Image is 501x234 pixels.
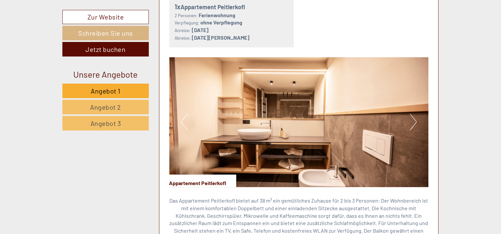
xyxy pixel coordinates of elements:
a: Jetzt buchen [62,42,149,57]
div: Appartements & Wellness [PERSON_NAME] [10,19,103,24]
span: Angebot 2 [90,103,121,111]
b: [DATE][PERSON_NAME] [192,34,250,41]
small: Abreise: [175,35,191,41]
a: Schreiben Sie uns [62,26,149,40]
div: Unsere Angebote [62,68,149,80]
b: ohne Verpflegung [201,19,243,25]
div: Appartement Peitlerkofl [169,175,236,187]
b: [DATE] [192,27,209,33]
img: image [169,57,429,187]
button: Previous [181,114,188,130]
div: Guten Tag, wie können wir Ihnen helfen? [5,18,107,38]
b: Ferienwohnung [199,12,236,18]
button: Next [410,114,417,130]
small: Verpflegung: [175,20,200,25]
small: Anreise: [175,27,191,33]
b: 1x [175,3,181,11]
button: Senden [216,171,259,186]
small: 19:29 [10,32,103,37]
div: [DATE] [117,5,142,16]
small: 2 Personen: [175,13,198,18]
div: Appartement Peitlerkofl [175,2,288,12]
span: Angebot 1 [91,87,120,95]
a: Zur Website [62,10,149,24]
span: Angebot 3 [90,119,121,127]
